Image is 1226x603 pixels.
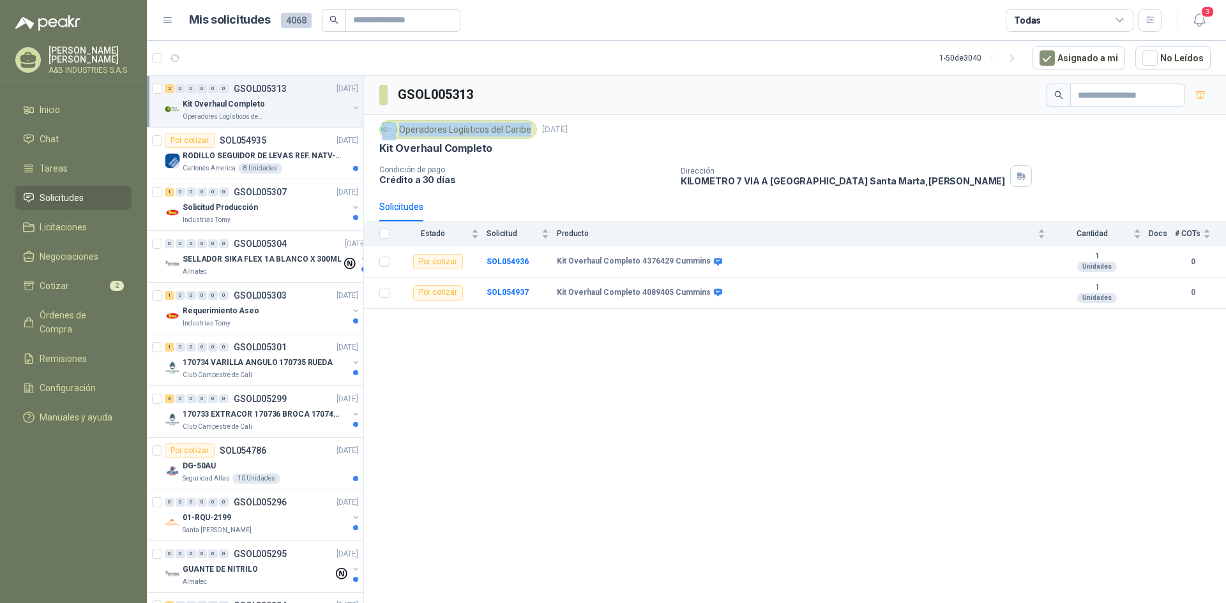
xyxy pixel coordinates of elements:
[176,498,185,507] div: 0
[186,188,196,197] div: 0
[183,370,252,380] p: Club Campestre de Cali
[165,443,215,458] div: Por cotizar
[208,291,218,300] div: 0
[219,549,229,558] div: 0
[379,200,423,214] div: Solicitudes
[165,184,361,225] a: 1 0 0 0 0 0 GSOL005307[DATE] Company LogoSolicitud ProducciónIndustrias Tomy
[487,257,529,266] b: SOL054936
[1077,293,1117,303] div: Unidades
[15,127,132,151] a: Chat
[165,495,361,535] a: 0 0 0 0 0 0 GSOL005296[DATE] Company Logo01-RQU-2199Santa [PERSON_NAME]
[165,153,180,168] img: Company Logo
[1175,287,1211,299] b: 0
[1077,262,1117,272] div: Unidades
[183,473,230,484] p: Seguridad Atlas
[40,103,60,117] span: Inicio
[165,463,180,479] img: Company Logo
[542,124,568,136] p: [DATE]
[165,394,174,403] div: 3
[165,339,361,380] a: 1 0 0 0 0 0 GSOL005301[DATE] Company Logo170734 VARILLA ANGULO 170735 RUEDAClub Campestre de Cali
[176,239,185,248] div: 0
[40,161,68,175] span: Tareas
[219,239,229,248] div: 0
[337,186,358,198] p: [DATE]
[234,549,287,558] p: GSOL005295
[337,496,358,509] p: [DATE]
[183,202,258,214] p: Solicitud Producción
[15,186,132,210] a: Solicitudes
[197,239,207,248] div: 0
[208,188,218,197] div: 0
[183,215,231,225] p: Industrias Tomy
[487,288,529,297] a: SOL054937
[238,163,282,174] div: 8 Unidades
[197,549,207,558] div: 0
[40,279,69,293] span: Cotizar
[189,11,271,29] h1: Mis solicitudes
[186,291,196,300] div: 0
[197,498,207,507] div: 0
[281,13,312,28] span: 4068
[681,167,1006,175] p: Dirección
[487,221,557,246] th: Solicitud
[186,343,196,352] div: 0
[15,15,80,31] img: Logo peakr
[234,188,287,197] p: GSOL005307
[1175,256,1211,268] b: 0
[1175,221,1226,246] th: # COTs
[110,281,124,291] span: 2
[165,81,361,122] a: 2 0 0 0 0 0 GSOL005313[DATE] Company LogoKit Overhaul CompletoOperadores Logísticos del Caribe
[234,291,287,300] p: GSOL005303
[379,174,670,185] p: Crédito a 30 días
[234,84,287,93] p: GSOL005313
[220,446,266,455] p: SOL054786
[487,229,539,238] span: Solicitud
[197,394,207,403] div: 0
[183,150,342,162] p: RODILLO SEGUIDOR DE LEVAS REF. NATV-17-PPA [PERSON_NAME]
[165,257,180,272] img: Company Logo
[208,239,218,248] div: 0
[1053,251,1141,262] b: 1
[219,343,229,352] div: 0
[165,515,180,530] img: Company Logo
[183,112,263,122] p: Operadores Logísticos del Caribe
[219,498,229,507] div: 0
[165,360,180,375] img: Company Logo
[1054,91,1063,100] span: search
[234,394,287,403] p: GSOL005299
[219,188,229,197] div: 0
[40,352,87,366] span: Remisiones
[219,84,229,93] div: 0
[183,267,207,277] p: Almatec
[337,393,358,405] p: [DATE]
[40,132,59,146] span: Chat
[15,156,132,181] a: Tareas
[183,318,231,329] p: Industrias Tomy
[49,66,132,74] p: A&B INDUSTRIES S.A.S
[337,445,358,457] p: [DATE]
[939,48,1022,68] div: 1 - 50 de 3040
[379,142,492,155] p: Kit Overhaul Completo
[40,191,84,205] span: Solicitudes
[379,120,537,139] div: Operadores Logísticos del Caribe
[234,239,287,248] p: GSOL005304
[183,408,342,421] p: 170733 EXTRACOR 170736 BROCA 170743 PORTACAND
[183,460,216,472] p: DG-50AU
[186,239,196,248] div: 0
[413,254,463,269] div: Por cotizar
[183,305,259,317] p: Requerimiento Aseo
[557,221,1053,246] th: Producto
[186,394,196,403] div: 0
[40,249,98,264] span: Negociaciones
[1200,6,1215,18] span: 3
[15,274,132,298] a: Cotizar2
[183,422,252,432] p: Club Campestre de Cali
[379,165,670,174] p: Condición de pago
[40,410,112,424] span: Manuales y ayuda
[337,341,358,354] p: [DATE]
[183,525,252,535] p: Santa [PERSON_NAME]
[345,238,367,250] p: [DATE]
[176,549,185,558] div: 0
[1135,46,1211,70] button: No Leídos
